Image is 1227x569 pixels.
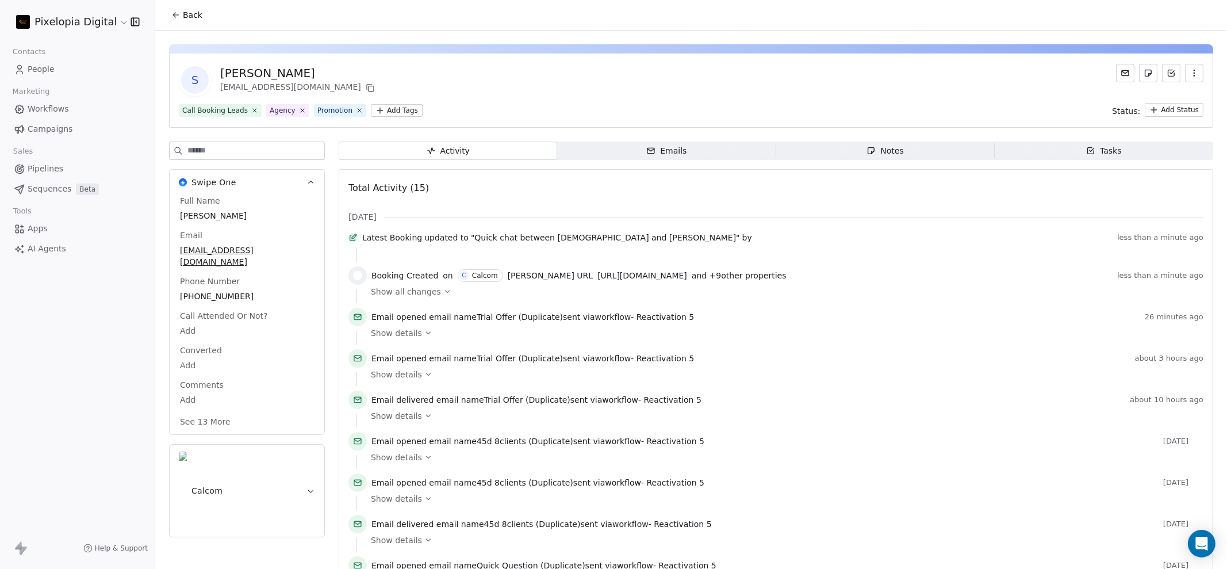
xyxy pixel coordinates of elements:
button: Swipe OneSwipe One [170,170,324,195]
div: Call Booking Leads [182,105,248,116]
a: Show details [371,534,1195,546]
span: Converted [178,345,224,356]
span: Email [178,230,205,241]
span: Workflows [28,103,69,115]
a: Show details [371,410,1195,422]
span: Email delivered [371,395,434,404]
span: [PERSON_NAME] URL [508,270,593,281]
span: and + 9 other properties [692,270,787,281]
span: Total Activity (15) [348,182,429,193]
span: Status: [1112,105,1140,117]
span: Email opened [371,354,427,363]
span: [DATE] [348,211,377,223]
div: Agency [270,105,296,116]
span: [DATE] [1163,478,1203,487]
div: Tasks [1086,145,1122,157]
span: Booking Created [371,270,438,281]
span: Show details [371,534,422,546]
div: Swipe OneSwipe One [170,195,324,434]
a: Apps [9,219,145,238]
span: less than a minute ago [1117,271,1203,280]
a: Show details [371,327,1195,339]
span: email name sent via workflow - [371,477,704,488]
a: Show details [371,452,1195,463]
span: Comments [178,379,226,391]
span: Trial Offer (Duplicate) [484,395,570,404]
a: AI Agents [9,239,145,258]
span: S [181,66,209,94]
img: 422123981_747274550308078_6734304175735197476_n.jpg [16,15,30,29]
span: Sales [8,143,38,160]
span: [DATE] [1163,437,1203,446]
span: Full Name [178,195,223,207]
span: Help & Support [95,544,148,553]
span: Phone Number [178,276,242,287]
button: Back [164,5,209,25]
span: [PHONE_NUMBER] [180,291,314,302]
img: Swipe One [179,178,187,186]
a: Campaigns [9,120,145,139]
a: Show details [371,493,1195,505]
div: C [462,271,466,280]
a: Workflows [9,100,145,119]
span: 45d 8clients (Duplicate) [477,478,573,487]
span: Email opened [371,312,427,322]
span: Show details [371,452,422,463]
button: See 13 More [173,411,237,432]
span: Swipe One [191,177,236,188]
span: less than a minute ago [1117,233,1203,242]
span: updated to [424,232,469,243]
span: email name sent via workflow - [371,311,694,323]
span: by [742,232,752,243]
div: Notes [866,145,903,157]
span: Show details [371,493,422,505]
span: Add [180,325,314,337]
span: "Quick chat between [DEMOGRAPHIC_DATA] and [PERSON_NAME]" [471,232,740,243]
span: Pixelopia Digital [34,14,117,29]
span: Reactivation 5 [647,478,704,487]
div: [EMAIL_ADDRESS][DOMAIN_NAME] [220,81,377,95]
span: Show details [371,369,422,380]
div: Calcom [472,272,498,280]
span: Apps [28,223,48,235]
div: [PERSON_NAME] [220,65,377,81]
a: Show all changes [371,286,1195,297]
span: about 3 hours ago [1135,354,1203,363]
span: Latest Booking [362,232,422,243]
span: Pipelines [28,163,63,175]
span: Contacts [7,43,51,60]
div: Promotion [317,105,352,116]
button: Add Status [1145,103,1203,117]
span: Reactivation 5 [644,395,701,404]
span: email name sent via workflow - [371,436,704,447]
span: Email delivered [371,520,434,529]
span: Marketing [7,83,55,100]
span: Trial Offer (Duplicate) [477,354,563,363]
span: 26 minutes ago [1145,312,1203,322]
div: Open Intercom Messenger [1188,530,1216,557]
span: Sequences [28,183,71,195]
span: [EMAIL_ADDRESS][DOMAIN_NAME] [180,245,314,268]
span: [PERSON_NAME] [180,210,314,222]
span: Beta [76,184,99,195]
div: Emails [646,145,687,157]
a: Show details [371,369,1195,380]
span: [DATE] [1163,520,1203,529]
button: Add Tags [371,104,423,117]
button: CalcomCalcom [170,445,324,537]
span: People [28,63,55,75]
span: Reactivation 5 [647,437,704,446]
a: SequencesBeta [9,180,145,198]
span: about 10 hours ago [1130,395,1203,404]
span: Call Attended Or Not? [178,310,270,322]
button: Pixelopia Digital [14,12,122,32]
span: 45d 8clients (Duplicate) [484,520,581,529]
span: Add [180,360,314,371]
a: Help & Support [83,544,148,553]
span: on [443,270,453,281]
span: Reactivation 5 [654,520,711,529]
span: Back [183,9,202,21]
span: Email opened [371,437,427,446]
span: Show details [371,327,422,339]
span: Email opened [371,478,427,487]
